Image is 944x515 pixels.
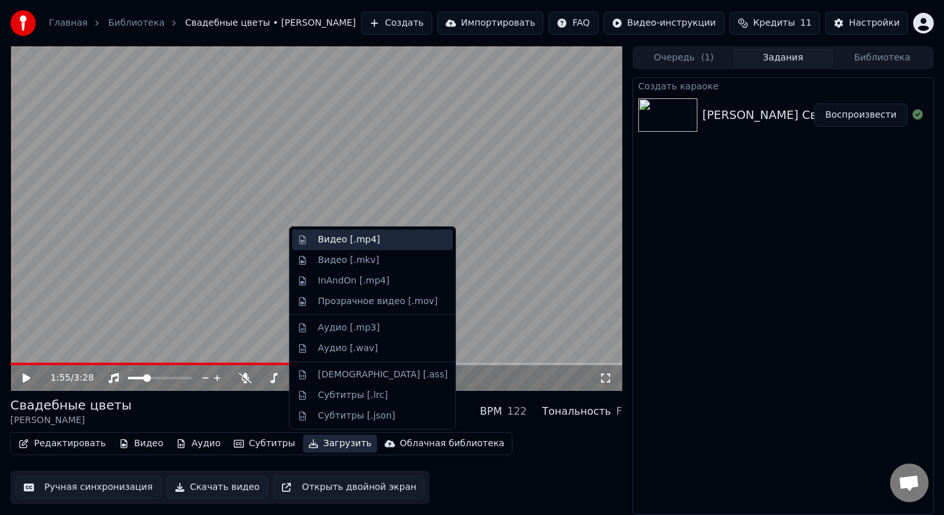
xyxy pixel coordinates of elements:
[703,106,911,124] div: [PERSON_NAME] Свадебные цветы
[318,275,390,287] div: InAndOn [.mp4]
[229,435,301,453] button: Субтитры
[51,372,82,384] div: /
[548,12,598,35] button: FAQ
[849,17,900,30] div: Настройки
[800,17,812,30] span: 11
[730,12,820,35] button: Кредиты11
[634,49,733,68] button: Очередь
[318,368,448,381] div: [DEMOGRAPHIC_DATA] [.ass]
[51,372,71,384] span: 1:55
[13,435,111,453] button: Редактировать
[890,464,929,502] a: Открытый чат
[400,437,505,450] div: Облачная библиотека
[437,12,544,35] button: Импортировать
[114,435,169,453] button: Видео
[318,295,437,308] div: Прозрачное видео [.mov]
[273,476,424,499] button: Открыть двойной экран
[542,404,611,419] div: Тональность
[507,404,527,419] div: 122
[303,435,377,453] button: Загрузить
[10,396,132,414] div: Свадебные цветы
[733,49,832,68] button: Задания
[74,372,94,384] span: 3:28
[49,17,87,30] a: Главная
[171,435,225,453] button: Аудио
[480,404,502,419] div: BPM
[604,12,724,35] button: Видео-инструкции
[318,321,380,334] div: Аудио [.mp3]
[108,17,164,30] a: Библиотека
[361,12,432,35] button: Создать
[633,78,933,93] div: Создать караоке
[318,254,379,267] div: Видео [.mkv]
[166,476,268,499] button: Скачать видео
[10,10,36,36] img: youka
[318,342,378,355] div: Аудио [.wav]
[833,49,932,68] button: Библиотека
[15,476,161,499] button: Ручная синхронизация
[616,404,622,419] div: F
[49,17,356,30] nav: breadcrumb
[318,410,396,422] div: Субтитры [.json]
[185,17,356,30] span: Свадебные цветы • [PERSON_NAME]
[825,12,908,35] button: Настройки
[814,104,907,127] button: Воспроизвести
[701,51,714,64] span: ( 1 )
[10,414,132,427] div: [PERSON_NAME]
[753,17,795,30] span: Кредиты
[318,233,380,246] div: Видео [.mp4]
[318,389,388,402] div: Субтитры [.lrc]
